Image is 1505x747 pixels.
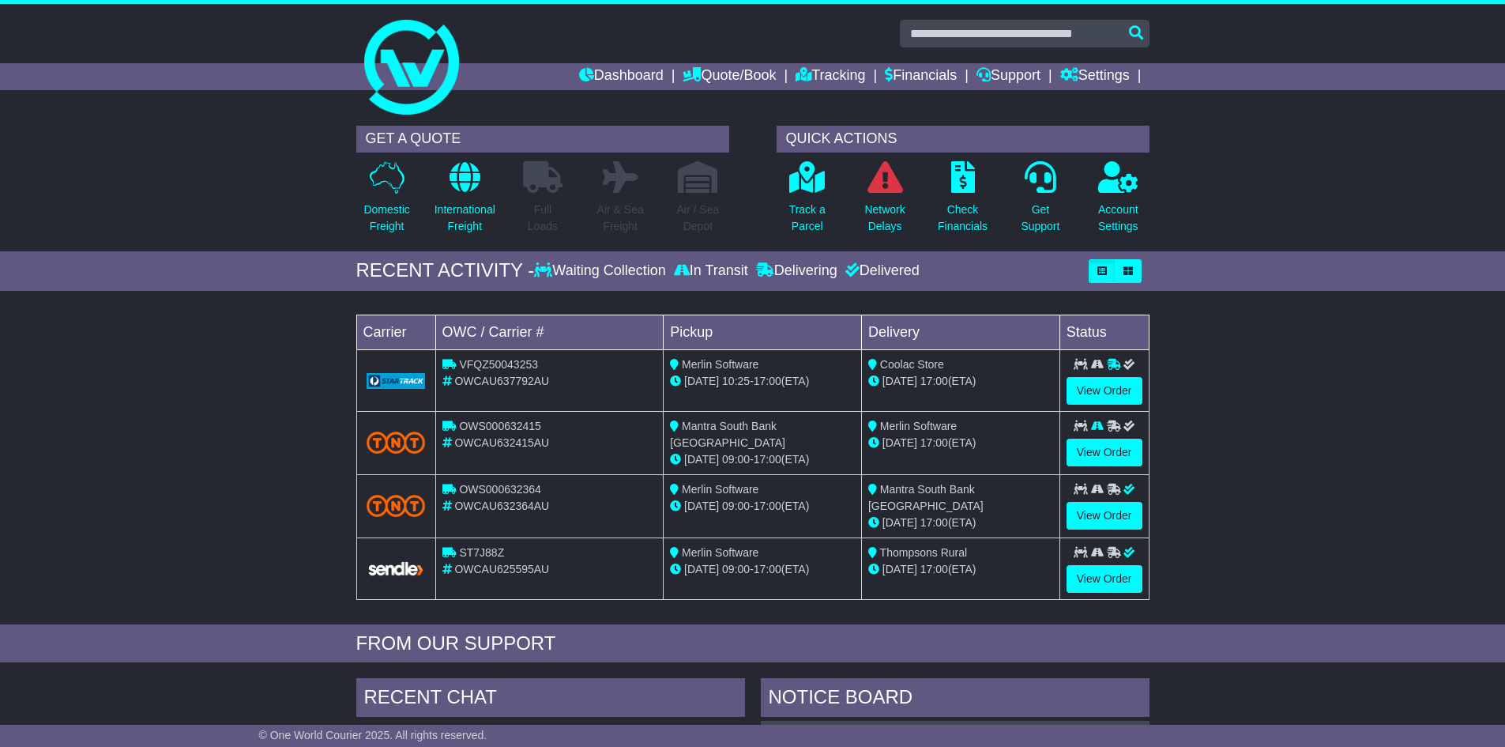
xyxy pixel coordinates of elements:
[682,546,758,559] span: Merlin Software
[868,561,1053,578] div: (ETA)
[868,515,1053,531] div: (ETA)
[863,160,905,243] a: NetworkDelays
[1060,63,1130,90] a: Settings
[682,358,758,371] span: Merlin Software
[363,160,410,243] a: DomesticFreight
[435,202,495,235] p: International Freight
[1098,202,1138,235] p: Account Settings
[920,375,948,387] span: 17:00
[259,729,487,741] span: © One World Courier 2025. All rights reserved.
[356,632,1149,655] div: FROM OUR SUPPORT
[754,375,781,387] span: 17:00
[677,202,720,235] p: Air / Sea Depot
[752,262,841,280] div: Delivering
[920,563,948,575] span: 17:00
[435,315,664,349] td: OWC / Carrier #
[882,375,917,387] span: [DATE]
[670,262,752,280] div: In Transit
[356,678,745,721] div: RECENT CHAT
[459,483,541,496] span: OWS000632364
[882,563,917,575] span: [DATE]
[664,315,862,349] td: Pickup
[937,160,988,243] a: CheckFinancials
[861,315,1059,349] td: Delivery
[434,160,496,243] a: InternationalFreight
[670,373,855,390] div: - (ETA)
[1067,502,1142,530] a: View Order
[684,500,719,512] span: [DATE]
[880,358,944,371] span: Coolac Store
[356,315,435,349] td: Carrier
[534,262,669,280] div: Waiting Collection
[1021,202,1059,235] p: Get Support
[722,500,750,512] span: 09:00
[976,63,1040,90] a: Support
[789,202,826,235] p: Track a Parcel
[670,498,855,515] div: - (ETA)
[777,126,1149,153] div: QUICK ACTIONS
[597,202,644,235] p: Air & Sea Freight
[882,436,917,449] span: [DATE]
[841,262,920,280] div: Delivered
[885,63,957,90] a: Financials
[670,561,855,578] div: - (ETA)
[356,126,729,153] div: GET A QUOTE
[670,420,785,449] span: Mantra South Bank [GEOGRAPHIC_DATA]
[880,420,957,432] span: Merlin Software
[454,500,549,512] span: OWCAU632364AU
[670,451,855,468] div: - (ETA)
[868,435,1053,451] div: (ETA)
[1067,377,1142,405] a: View Order
[367,560,426,577] img: GetCarrierServiceLogo
[684,563,719,575] span: [DATE]
[459,546,504,559] span: ST7J88Z
[882,516,917,529] span: [DATE]
[754,500,781,512] span: 17:00
[523,202,562,235] p: Full Loads
[1020,160,1060,243] a: GetSupport
[1067,439,1142,466] a: View Order
[868,373,1053,390] div: (ETA)
[722,375,750,387] span: 10:25
[579,63,664,90] a: Dashboard
[1097,160,1139,243] a: AccountSettings
[454,436,549,449] span: OWCAU632415AU
[938,202,988,235] p: Check Financials
[722,453,750,466] span: 09:00
[1067,565,1142,593] a: View Order
[754,453,781,466] span: 17:00
[761,678,1149,721] div: NOTICE BOARD
[682,483,758,496] span: Merlin Software
[880,546,968,559] span: Thompsons Rural
[722,563,750,575] span: 09:00
[868,483,984,512] span: Mantra South Bank [GEOGRAPHIC_DATA]
[1059,315,1149,349] td: Status
[683,63,776,90] a: Quote/Book
[454,563,549,575] span: OWCAU625595AU
[754,563,781,575] span: 17:00
[459,358,538,371] span: VFQZ50043253
[363,202,409,235] p: Domestic Freight
[920,516,948,529] span: 17:00
[796,63,865,90] a: Tracking
[864,202,905,235] p: Network Delays
[356,259,535,282] div: RECENT ACTIVITY -
[684,453,719,466] span: [DATE]
[920,436,948,449] span: 17:00
[367,495,426,516] img: TNT_Domestic.png
[459,420,541,432] span: OWS000632415
[367,432,426,453] img: TNT_Domestic.png
[788,160,826,243] a: Track aParcel
[684,375,719,387] span: [DATE]
[367,373,426,389] img: GetCarrierServiceLogo
[454,375,549,387] span: OWCAU637792AU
